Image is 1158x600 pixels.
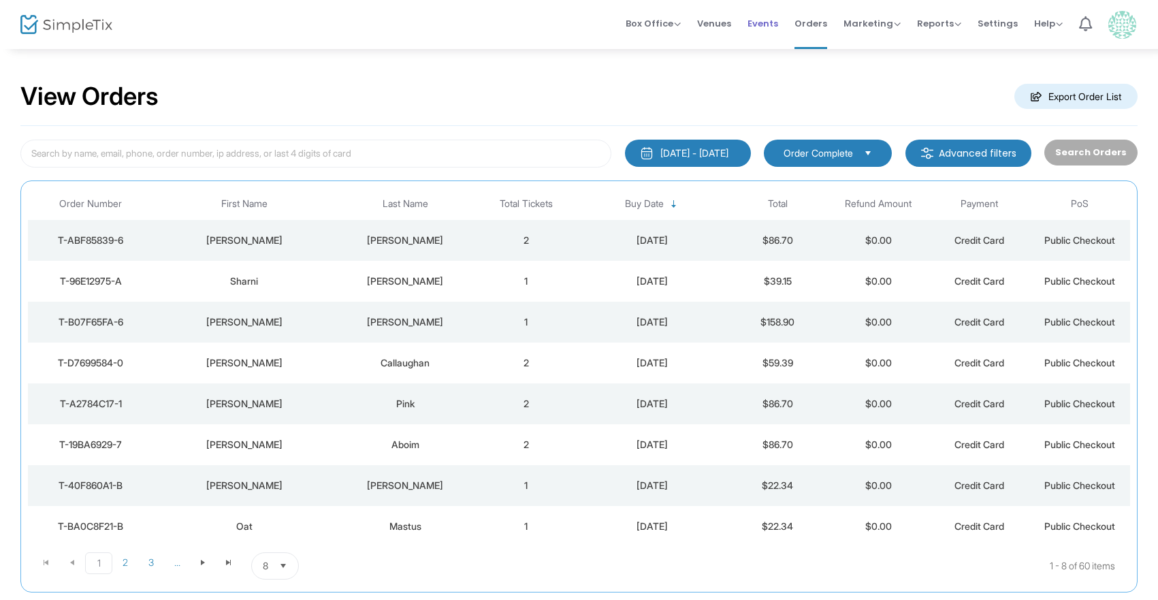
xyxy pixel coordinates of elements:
div: Jasmine [157,479,332,492]
td: 1 [476,465,577,506]
div: T-A2784C17-1 [31,397,150,411]
td: $0.00 [828,383,929,424]
span: Credit Card [954,316,1004,328]
h2: View Orders [20,82,159,112]
span: Settings [978,6,1018,41]
td: 2 [476,424,577,465]
td: 2 [476,343,577,383]
div: Sharni [157,274,332,288]
span: First Name [221,198,268,210]
img: filter [920,146,934,160]
td: $39.15 [728,261,829,302]
span: Go to the last page [216,552,242,573]
span: Box Office [626,17,681,30]
td: $0.00 [828,506,929,547]
td: $0.00 [828,261,929,302]
span: Public Checkout [1044,275,1115,287]
span: Buy Date [625,198,664,210]
span: Credit Card [954,357,1004,368]
span: Reports [917,17,961,30]
span: Order Complete [784,146,853,160]
div: Jed [157,234,332,247]
div: Callaughan [338,356,472,370]
button: Select [858,146,878,161]
span: Public Checkout [1044,357,1115,368]
div: T-BA0C8F21-B [31,520,150,533]
div: Pink [338,397,472,411]
div: T-19BA6929-7 [31,438,150,452]
td: $22.34 [728,465,829,506]
span: Public Checkout [1044,234,1115,246]
span: Go to the next page [190,552,216,573]
span: Go to the next page [197,557,208,568]
div: 22/9/2025 [580,438,724,452]
div: Oat [157,520,332,533]
td: $22.34 [728,506,829,547]
div: Evans [338,274,472,288]
span: Go to the last page [223,557,234,568]
span: Public Checkout [1044,520,1115,532]
span: Credit Card [954,275,1004,287]
td: 1 [476,506,577,547]
span: Credit Card [954,439,1004,450]
td: $0.00 [828,424,929,465]
span: PoS [1071,198,1089,210]
td: 1 [476,261,577,302]
span: Order Number [59,198,122,210]
th: Total [728,188,829,220]
div: T-ABF85839-6 [31,234,150,247]
span: Last Name [383,198,428,210]
span: Public Checkout [1044,398,1115,409]
div: 23/9/2025 [580,234,724,247]
td: 2 [476,383,577,424]
span: Orders [794,6,827,41]
span: Public Checkout [1044,439,1115,450]
div: Mitchell [157,356,332,370]
span: Public Checkout [1044,479,1115,491]
td: $0.00 [828,302,929,343]
span: Page 4 [164,552,190,573]
input: Search by name, email, phone, order number, ip address, or last 4 digits of card [20,140,611,168]
td: 2 [476,220,577,261]
td: $59.39 [728,343,829,383]
div: Buckley [338,234,472,247]
span: Marketing [843,17,901,30]
td: $86.70 [728,383,829,424]
span: Payment [961,198,998,210]
div: Aboim [338,438,472,452]
th: Refund Amount [828,188,929,220]
span: Venues [697,6,731,41]
div: Data table [28,188,1130,547]
div: Christopher [157,438,332,452]
span: Public Checkout [1044,316,1115,328]
td: 1 [476,302,577,343]
div: T-B07F65FA-6 [31,315,150,329]
div: 22/9/2025 [580,356,724,370]
span: Page 3 [138,552,164,573]
span: Page 2 [112,552,138,573]
div: [DATE] - [DATE] [660,146,728,160]
span: Help [1034,17,1063,30]
div: T-96E12975-A [31,274,150,288]
kendo-pager-info: 1 - 8 of 60 items [434,552,1115,580]
div: T-D7699584-0 [31,356,150,370]
m-button: Export Order List [1014,84,1138,109]
div: 22/9/2025 [580,397,724,411]
button: [DATE] - [DATE] [625,140,751,167]
div: 23/9/2025 [580,274,724,288]
td: $0.00 [828,220,929,261]
div: Vandersluys [338,479,472,492]
div: 21/9/2025 [580,520,724,533]
div: kyle [157,315,332,329]
span: Sortable [669,199,679,210]
div: 23/9/2025 [580,315,724,329]
span: Credit Card [954,479,1004,491]
span: 8 [263,559,268,573]
span: Credit Card [954,520,1004,532]
span: Credit Card [954,234,1004,246]
div: T-40F860A1-B [31,479,150,492]
td: $86.70 [728,424,829,465]
div: Mastus [338,520,472,533]
span: Events [747,6,778,41]
span: Page 1 [85,552,112,574]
